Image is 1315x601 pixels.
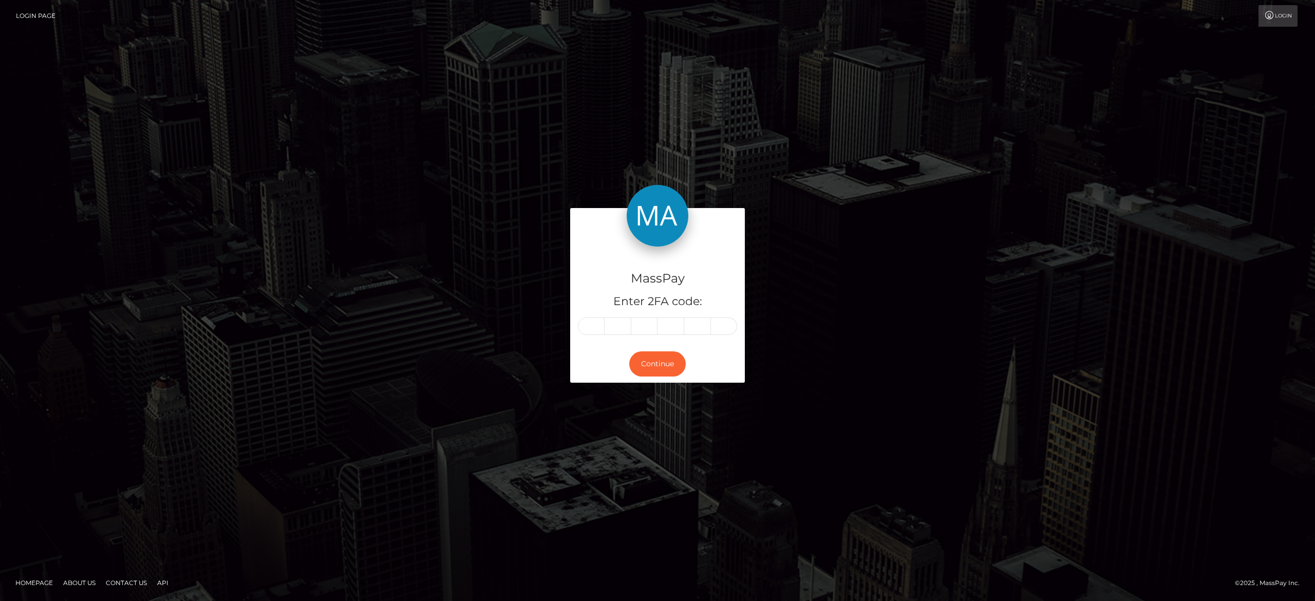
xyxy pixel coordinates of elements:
button: Continue [629,351,686,377]
a: Login [1258,5,1298,27]
a: About Us [59,575,100,591]
a: API [153,575,173,591]
h4: MassPay [578,270,737,288]
img: MassPay [627,185,688,247]
h5: Enter 2FA code: [578,294,737,310]
div: © 2025 , MassPay Inc. [1235,577,1307,589]
a: Contact Us [102,575,151,591]
a: Login Page [16,5,55,27]
a: Homepage [11,575,57,591]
